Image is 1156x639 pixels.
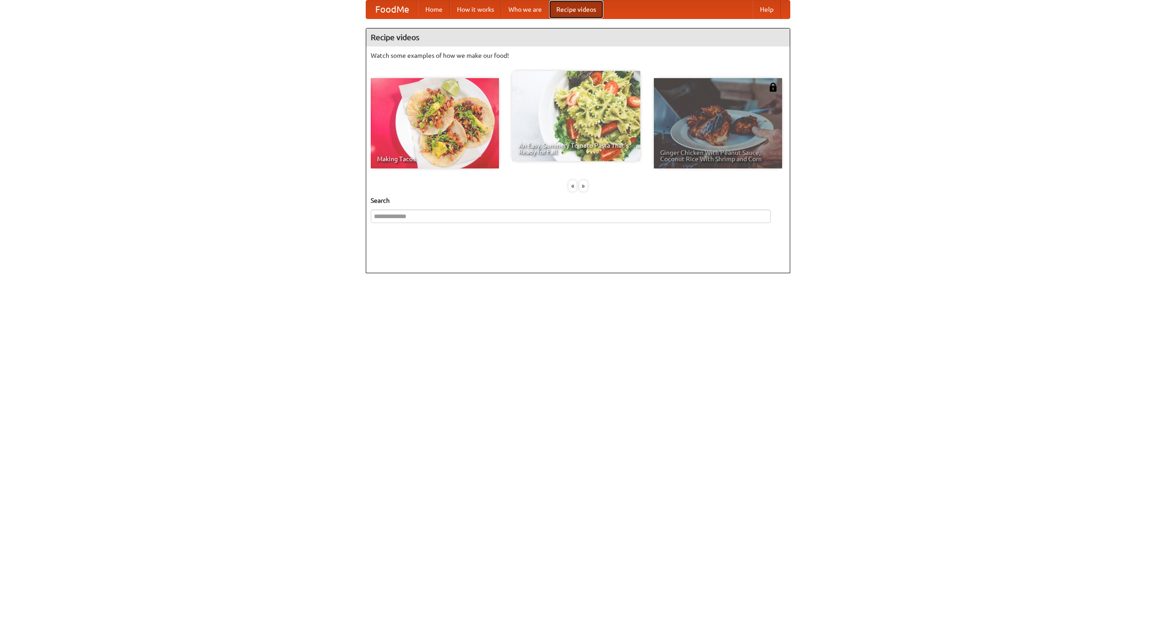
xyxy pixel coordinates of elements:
img: 483408.png [769,83,778,92]
a: An Easy, Summery Tomato Pasta That's Ready for Fall [512,71,640,161]
p: Watch some examples of how we make our food! [371,51,785,60]
span: Making Tacos [377,156,493,162]
a: Help [753,0,781,19]
a: Who we are [501,0,549,19]
div: » [579,180,587,191]
h4: Recipe videos [366,28,790,47]
a: Home [418,0,450,19]
h5: Search [371,196,785,205]
a: FoodMe [366,0,418,19]
a: Recipe videos [549,0,603,19]
a: How it works [450,0,501,19]
span: An Easy, Summery Tomato Pasta That's Ready for Fall [518,142,634,155]
div: « [569,180,577,191]
a: Making Tacos [371,78,499,168]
